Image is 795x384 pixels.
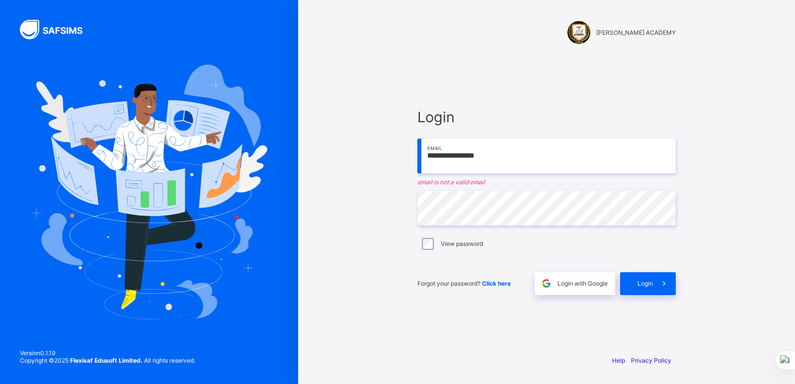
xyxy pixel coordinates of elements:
em: email is not a valid email [417,178,676,186]
img: SAFSIMS Logo [20,20,94,39]
a: Help [612,357,625,364]
strong: Flexisaf Edusoft Limited. [70,357,143,364]
span: Login with Google [557,280,608,287]
img: Hero Image [31,65,267,319]
span: Version 0.1.19 [20,349,195,357]
a: Click here [482,280,511,287]
span: [PERSON_NAME] ACADEMY [596,29,676,36]
a: Privacy Policy [631,357,671,364]
span: Login [637,280,653,287]
span: Login [417,108,676,126]
span: Forgot your password? [417,280,511,287]
label: View password [441,240,483,247]
img: google.396cfc9801f0270233282035f929180a.svg [541,278,552,289]
span: Copyright © 2025 All rights reserved. [20,357,195,364]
